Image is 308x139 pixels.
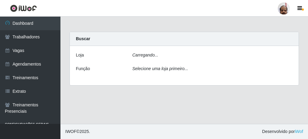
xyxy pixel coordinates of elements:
span: IWOF [65,129,76,134]
a: iWof [295,129,303,134]
i: Carregando... [132,53,158,57]
label: Loja [76,52,84,58]
img: CoreUI Logo [10,5,37,12]
i: Selecione uma loja primeiro... [132,66,188,71]
strong: Buscar [76,36,90,41]
label: Função [76,66,90,72]
span: Desenvolvido por [262,128,303,135]
span: © 2025 . [65,128,90,135]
